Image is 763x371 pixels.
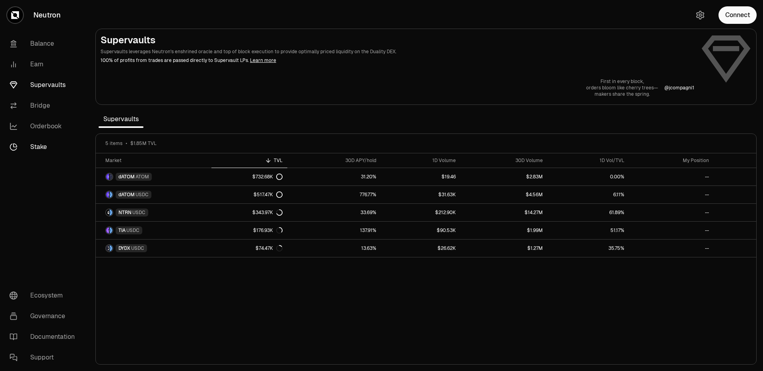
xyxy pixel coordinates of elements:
a: $90.53K [381,222,461,239]
a: @jcompagni1 [664,85,694,91]
button: Connect [718,6,757,24]
div: TVL [216,157,282,164]
a: 51.17% [548,222,629,239]
a: Documentation [3,327,86,347]
a: $2.83M [461,168,548,185]
img: dATOM Logo [106,174,109,180]
a: $343.97K [211,204,287,221]
div: My Position [634,157,709,164]
a: Balance [3,33,86,54]
a: -- [629,168,714,185]
a: -- [629,240,714,257]
p: First in every block, [586,78,658,85]
span: Supervaults [99,111,143,127]
a: $517.47K [211,186,287,203]
a: $31.63K [381,186,461,203]
div: Market [105,157,207,164]
a: dATOM LogoATOM LogodATOMATOM [96,168,211,185]
a: $732.68K [211,168,287,185]
div: $176.93K [253,227,283,234]
p: orders bloom like cherry trees— [586,85,658,91]
span: $1.85M TVL [130,140,157,147]
a: Stake [3,137,86,157]
h2: Supervaults [101,34,694,46]
span: ATOM [136,174,149,180]
div: 30D APY/hold [292,157,376,164]
a: $1.99M [461,222,548,239]
div: $732.68K [252,174,283,180]
p: @ jcompagni1 [664,85,694,91]
img: DYDX Logo [106,245,109,251]
p: makers share the spring. [586,91,658,97]
span: 5 items [105,140,122,147]
a: -- [629,186,714,203]
a: Learn more [250,57,276,64]
div: $517.47K [254,191,283,198]
a: Supervaults [3,75,86,95]
span: dATOM [118,174,135,180]
img: TIA Logo [106,227,109,234]
div: 1D Vol/TVL [552,157,625,164]
img: NTRN Logo [106,209,109,216]
p: 100% of profits from trades are passed directly to Supervault LPs. [101,57,694,64]
a: 0.00% [548,168,629,185]
a: Ecosystem [3,285,86,306]
div: $343.97K [252,209,283,216]
img: ATOM Logo [110,174,112,180]
a: 13.63% [287,240,381,257]
a: 33.69% [287,204,381,221]
a: 776.77% [287,186,381,203]
img: USDC Logo [110,245,112,251]
a: dATOM LogoUSDC LogodATOMUSDC [96,186,211,203]
a: $26.62K [381,240,461,257]
a: 31.20% [287,168,381,185]
a: $4.56M [461,186,548,203]
img: USDC Logo [110,209,112,216]
a: $1.27M [461,240,548,257]
a: Earn [3,54,86,75]
span: dATOM [118,191,135,198]
a: NTRN LogoUSDC LogoNTRNUSDC [96,204,211,221]
div: 30D Volume [465,157,543,164]
a: 6.11% [548,186,629,203]
img: USDC Logo [110,191,112,198]
a: 137.91% [287,222,381,239]
span: DYDX [118,245,130,251]
span: USDC [126,227,139,234]
a: TIA LogoUSDC LogoTIAUSDC [96,222,211,239]
img: USDC Logo [110,227,112,234]
a: $212.90K [381,204,461,221]
span: NTRN [118,209,132,216]
a: -- [629,222,714,239]
p: Supervaults leverages Neutron's enshrined oracle and top of block execution to provide optimally ... [101,48,694,55]
div: 1D Volume [386,157,456,164]
a: DYDX LogoUSDC LogoDYDXUSDC [96,240,211,257]
span: USDC [132,209,145,216]
a: $14.27M [461,204,548,221]
a: $176.93K [211,222,287,239]
a: $74.47K [211,240,287,257]
a: 61.89% [548,204,629,221]
a: 35.75% [548,240,629,257]
span: USDC [136,191,149,198]
span: TIA [118,227,126,234]
a: Governance [3,306,86,327]
a: -- [629,204,714,221]
img: dATOM Logo [106,191,109,198]
a: Orderbook [3,116,86,137]
span: USDC [131,245,144,251]
a: $19.46 [381,168,461,185]
a: Support [3,347,86,368]
a: First in every block,orders bloom like cherry trees—makers share the spring. [586,78,658,97]
a: Bridge [3,95,86,116]
div: $74.47K [256,245,283,251]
